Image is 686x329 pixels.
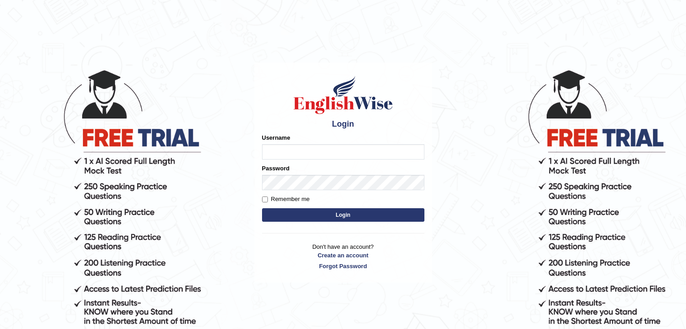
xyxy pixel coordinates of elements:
[292,75,395,115] img: Logo of English Wise sign in for intelligent practice with AI
[262,120,424,129] h4: Login
[262,208,424,222] button: Login
[262,242,424,270] p: Don't have an account?
[262,195,310,204] label: Remember me
[262,196,268,202] input: Remember me
[262,133,290,142] label: Username
[262,251,424,260] a: Create an account
[262,262,424,270] a: Forgot Password
[262,164,290,173] label: Password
